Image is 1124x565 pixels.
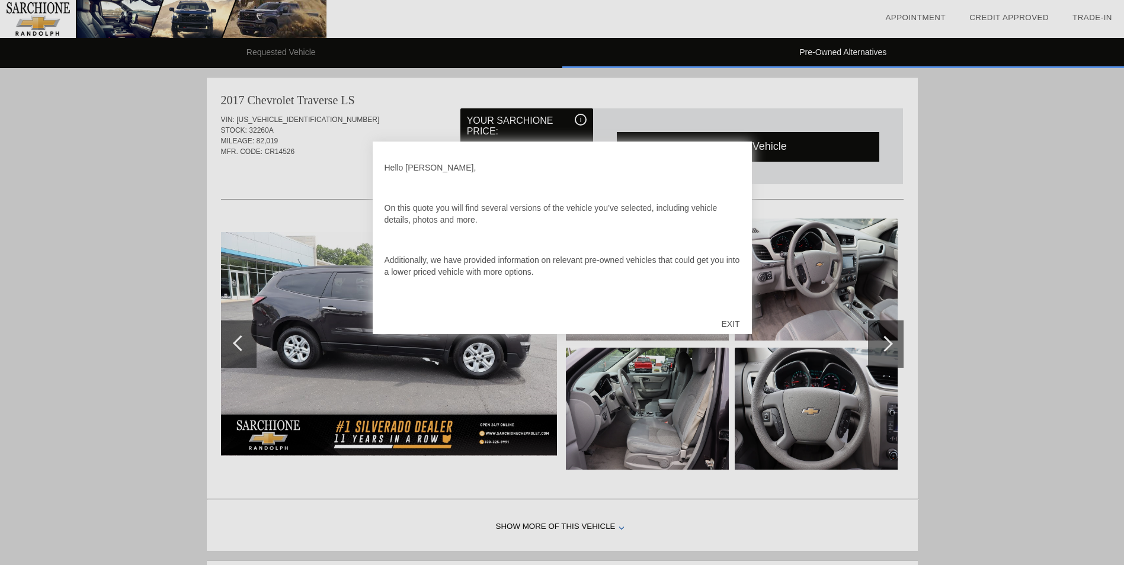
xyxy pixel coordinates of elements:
a: Trade-In [1072,13,1112,22]
p: Hello [PERSON_NAME], [385,162,740,174]
a: Appointment [885,13,946,22]
p: Once you’ve browsed the details in this quote, don’t forget to click on or to take the next step. [385,306,740,330]
div: EXIT [709,306,751,342]
a: Credit Approved [969,13,1049,22]
p: On this quote you will find several versions of the vehicle you’ve selected, including vehicle de... [385,202,740,226]
p: Additionally, we have provided information on relevant pre-owned vehicles that could get you into... [385,254,740,278]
